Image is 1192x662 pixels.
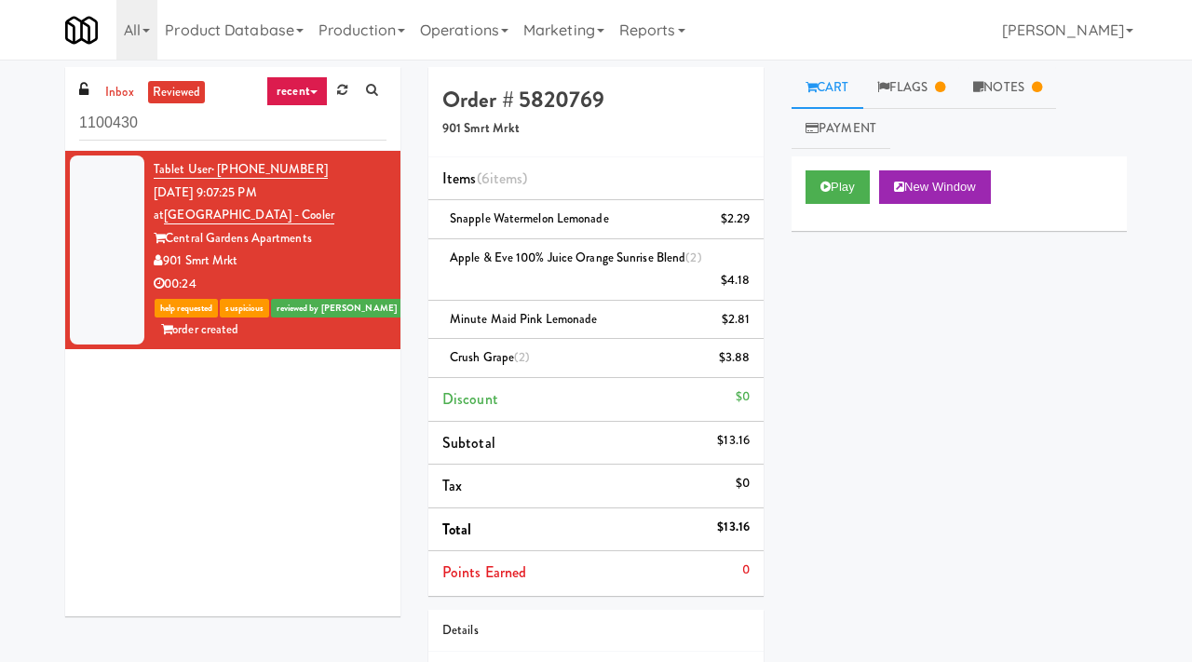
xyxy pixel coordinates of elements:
[148,81,206,104] a: reviewed
[450,249,702,266] span: Apple & Eve 100% Juice Orange Sunrise Blend
[717,429,750,453] div: $13.16
[266,76,328,106] a: recent
[154,273,386,296] div: 00:24
[442,88,750,112] h4: Order # 5820769
[442,432,495,453] span: Subtotal
[490,168,523,189] ng-pluralize: items
[65,14,98,47] img: Micromart
[154,160,328,179] a: Tablet User· [PHONE_NUMBER]
[154,250,386,273] div: 901 Smrt Mrkt
[722,308,751,331] div: $2.81
[879,170,991,204] button: New Window
[220,299,269,317] span: suspicious
[65,151,400,349] li: Tablet User· [PHONE_NUMBER][DATE] 9:07:25 PM at[GEOGRAPHIC_DATA] - CoolerCentral Gardens Apartmen...
[450,209,609,227] span: Snapple Watermelon Lemonade
[101,81,139,104] a: inbox
[155,299,218,317] span: help requested
[442,122,750,136] h5: 901 Smrt Mrkt
[154,227,386,250] div: Central Gardens Apartments
[959,67,1056,109] a: Notes
[742,559,750,582] div: 0
[792,108,890,150] a: Payment
[685,249,701,266] span: (2)
[154,183,257,224] span: [DATE] 9:07:25 PM at
[442,388,498,410] span: Discount
[806,170,870,204] button: Play
[442,619,750,642] div: Details
[721,208,751,231] div: $2.29
[442,519,472,540] span: Total
[717,516,750,539] div: $13.16
[514,348,530,366] span: (2)
[736,385,750,409] div: $0
[211,160,328,178] span: · [PHONE_NUMBER]
[164,206,334,224] a: [GEOGRAPHIC_DATA] - Cooler
[442,168,527,189] span: Items
[477,168,528,189] span: (6 )
[442,561,526,583] span: Points Earned
[719,346,751,370] div: $3.88
[450,348,530,366] span: Crush Grape
[721,269,751,292] div: $4.18
[863,67,960,109] a: Flags
[736,472,750,495] div: $0
[271,299,402,317] span: reviewed by [PERSON_NAME]
[161,320,238,338] span: order created
[79,106,386,141] input: Search vision orders
[442,475,462,496] span: Tax
[792,67,863,109] a: Cart
[450,310,598,328] span: Minute Maid Pink Lemonade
